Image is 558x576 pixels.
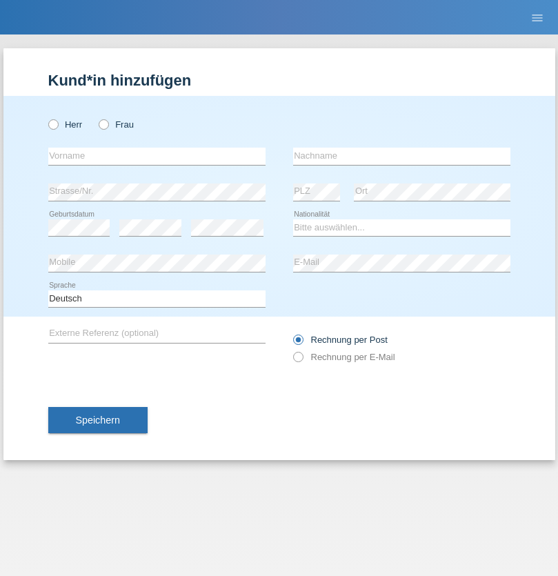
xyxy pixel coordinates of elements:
a: menu [524,13,551,21]
button: Speichern [48,407,148,433]
span: Speichern [76,415,120,426]
label: Rechnung per Post [293,335,388,345]
label: Frau [99,119,134,130]
i: menu [530,11,544,25]
h1: Kund*in hinzufügen [48,72,510,89]
label: Rechnung per E-Mail [293,352,395,362]
input: Herr [48,119,57,128]
input: Rechnung per Post [293,335,302,352]
input: Rechnung per E-Mail [293,352,302,369]
label: Herr [48,119,83,130]
input: Frau [99,119,108,128]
